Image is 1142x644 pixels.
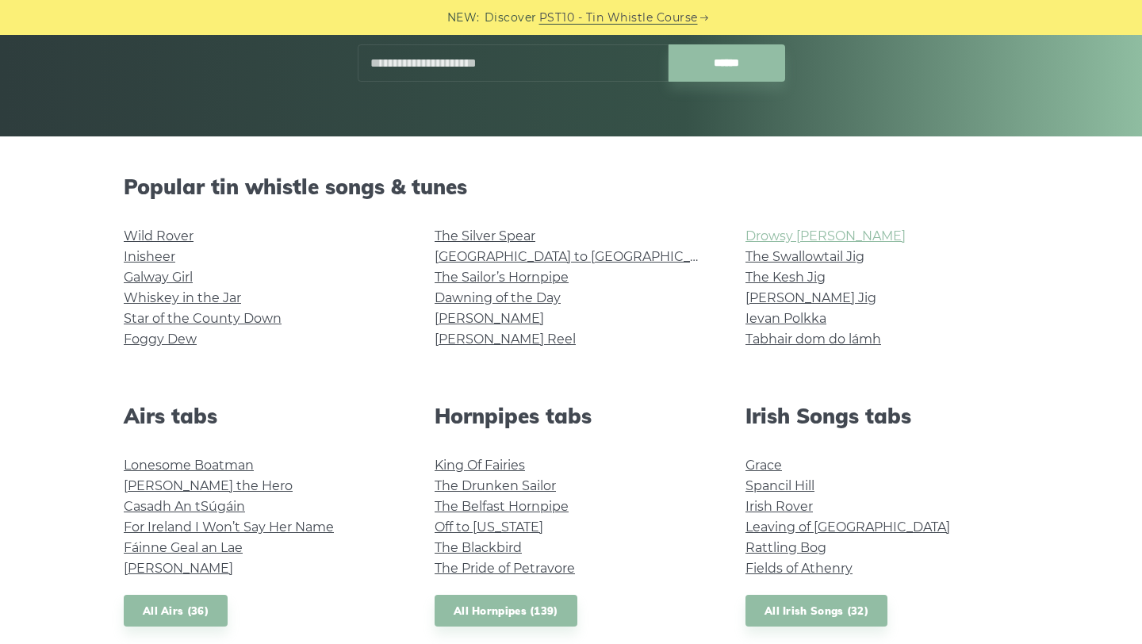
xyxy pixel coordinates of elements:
a: Leaving of [GEOGRAPHIC_DATA] [745,519,950,535]
a: Galway Girl [124,270,193,285]
h2: Airs tabs [124,404,397,428]
a: For Ireland I Won’t Say Her Name [124,519,334,535]
a: Whiskey in the Jar [124,290,241,305]
a: Wild Rover [124,228,194,243]
a: [PERSON_NAME] the Hero [124,478,293,493]
a: The Blackbird [435,540,522,555]
a: Grace [745,458,782,473]
a: Irish Rover [745,499,813,514]
a: Inisheer [124,249,175,264]
a: Rattling Bog [745,540,826,555]
a: The Silver Spear [435,228,535,243]
a: Star of the County Down [124,311,282,326]
a: PST10 - Tin Whistle Course [539,9,698,27]
a: [PERSON_NAME] Jig [745,290,876,305]
a: Spancil Hill [745,478,814,493]
a: All Airs (36) [124,595,228,627]
a: Dawning of the Day [435,290,561,305]
a: Fields of Athenry [745,561,853,576]
a: Foggy Dew [124,332,197,347]
h2: Popular tin whistle songs & tunes [124,174,1018,199]
a: All Irish Songs (32) [745,595,887,627]
a: The Drunken Sailor [435,478,556,493]
a: The Swallowtail Jig [745,249,864,264]
a: The Pride of Petravore [435,561,575,576]
a: [PERSON_NAME] [124,561,233,576]
a: The Belfast Hornpipe [435,499,569,514]
span: NEW: [447,9,480,27]
a: Ievan Polkka [745,311,826,326]
span: Discover [485,9,537,27]
a: Tabhair dom do lámh [745,332,881,347]
a: [PERSON_NAME] [435,311,544,326]
h2: Hornpipes tabs [435,404,707,428]
a: [GEOGRAPHIC_DATA] to [GEOGRAPHIC_DATA] [435,249,727,264]
a: All Hornpipes (139) [435,595,577,627]
a: King Of Fairies [435,458,525,473]
a: Casadh An tSúgáin [124,499,245,514]
a: The Sailor’s Hornpipe [435,270,569,285]
h2: Irish Songs tabs [745,404,1018,428]
a: The Kesh Jig [745,270,826,285]
a: [PERSON_NAME] Reel [435,332,576,347]
a: Drowsy [PERSON_NAME] [745,228,906,243]
a: Off to [US_STATE] [435,519,543,535]
a: Lonesome Boatman [124,458,254,473]
a: Fáinne Geal an Lae [124,540,243,555]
